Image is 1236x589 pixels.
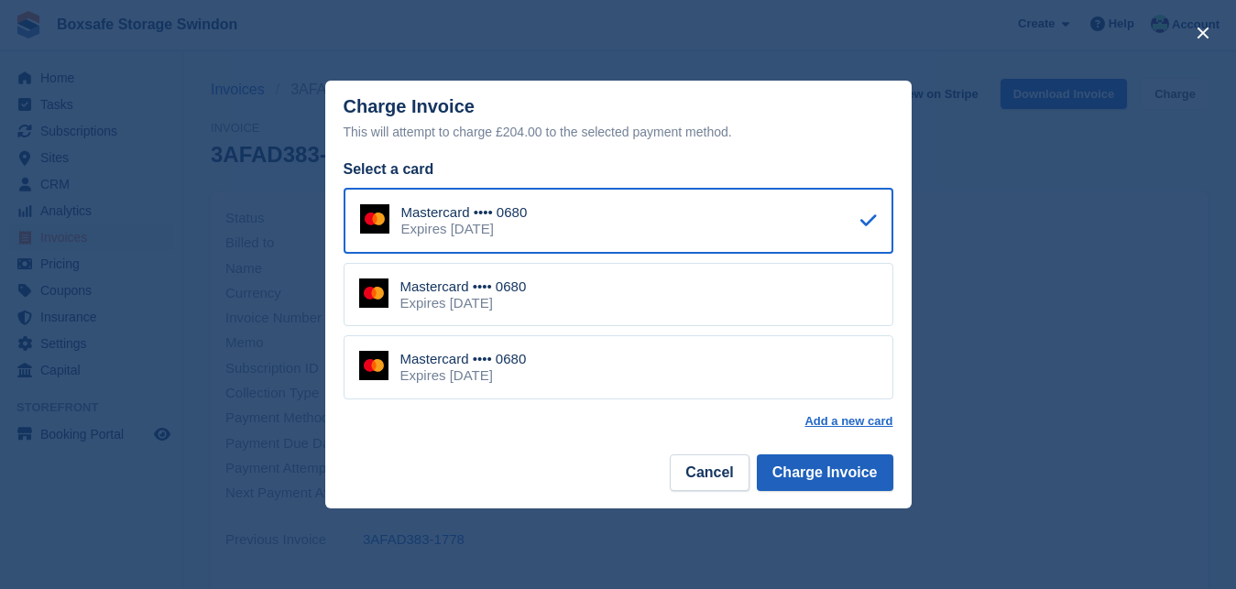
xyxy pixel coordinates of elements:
button: close [1188,18,1218,48]
div: Mastercard •••• 0680 [400,278,527,295]
img: Mastercard Logo [360,204,389,234]
div: This will attempt to charge £204.00 to the selected payment method. [344,121,893,143]
div: Mastercard •••• 0680 [401,204,528,221]
div: Expires [DATE] [401,221,528,237]
div: Expires [DATE] [400,367,527,384]
button: Cancel [670,454,749,491]
img: Mastercard Logo [359,351,388,380]
div: Expires [DATE] [400,295,527,311]
div: Select a card [344,158,893,180]
img: Mastercard Logo [359,278,388,308]
div: Mastercard •••• 0680 [400,351,527,367]
a: Add a new card [804,414,892,429]
div: Charge Invoice [344,96,893,143]
button: Charge Invoice [757,454,893,491]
